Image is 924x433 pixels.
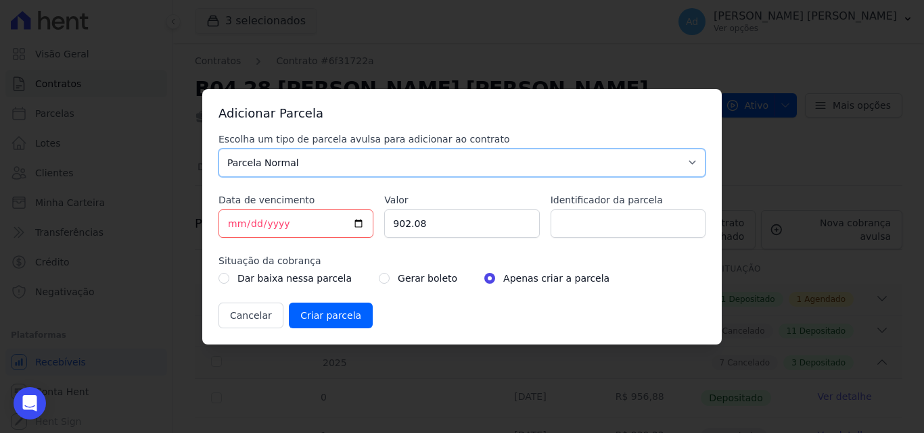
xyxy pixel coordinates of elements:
[218,132,706,146] label: Escolha um tipo de parcela avulsa para adicionar ao contrato
[218,105,706,122] h3: Adicionar Parcela
[218,193,373,207] label: Data de vencimento
[218,254,706,268] label: Situação da cobrança
[289,303,373,328] input: Criar parcela
[551,193,706,207] label: Identificador da parcela
[384,193,539,207] label: Valor
[503,270,609,286] label: Apenas criar a parcela
[218,303,283,328] button: Cancelar
[237,270,352,286] label: Dar baixa nessa parcela
[14,387,46,419] div: Open Intercom Messenger
[398,270,457,286] label: Gerar boleto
